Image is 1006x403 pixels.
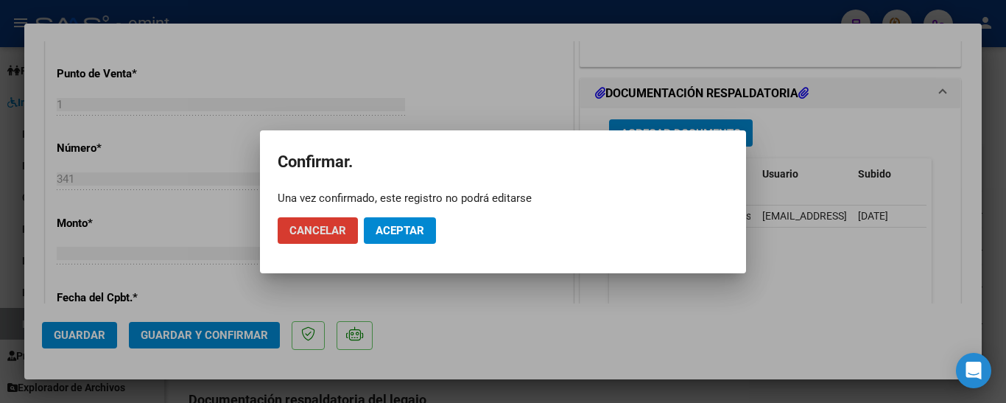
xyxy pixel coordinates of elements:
span: Aceptar [376,224,424,237]
div: Open Intercom Messenger [956,353,991,388]
span: Cancelar [289,224,346,237]
button: Aceptar [364,217,436,244]
div: Una vez confirmado, este registro no podrá editarse [278,191,728,206]
h2: Confirmar. [278,148,728,176]
button: Cancelar [278,217,358,244]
